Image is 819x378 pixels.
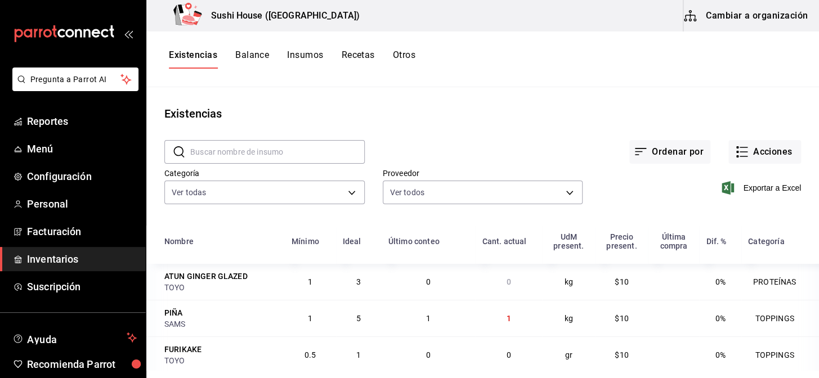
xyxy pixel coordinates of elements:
span: $10 [615,277,628,286]
div: navigation tabs [169,49,415,69]
span: Personal [27,196,137,211]
button: Recetas [341,49,374,69]
button: Insumos [287,49,323,69]
span: Pregunta a Parrot AI [30,74,121,85]
a: Pregunta a Parrot AI [8,82,138,93]
td: kg [542,264,595,300]
span: Ayuda [27,331,122,344]
div: Dif. % [706,237,726,246]
td: TOPPINGS [741,336,819,373]
span: 0.5 [305,350,316,359]
div: Última compra [655,232,692,250]
div: TOYO [164,355,278,366]
input: Buscar nombre de insumo [190,141,365,163]
div: FURIKAKE [164,344,202,355]
td: kg [542,300,595,336]
span: Recomienda Parrot [27,357,137,372]
span: Facturación [27,224,137,239]
span: Reportes [27,114,137,129]
span: 0 [507,350,511,359]
button: Ordenar por [629,140,710,164]
span: 1 [308,314,312,323]
span: 5 [356,314,361,323]
td: PROTEÍNAS [741,264,819,300]
span: 1 [426,314,431,323]
div: Cant. actual [482,237,526,246]
button: Acciones [728,140,801,164]
span: 1 [308,277,312,286]
div: Categoría [748,237,784,246]
span: 0 [426,350,431,359]
span: 1 [356,350,361,359]
span: $10 [615,314,628,323]
button: Balance [235,49,269,69]
label: Categoría [164,169,365,177]
div: Precio present. [602,232,641,250]
div: Mínimo [292,237,319,246]
span: 1 [507,314,511,323]
div: ATUN GINGER GLAZED [164,271,248,282]
span: Ver todas [172,187,206,198]
span: 0% [715,350,725,359]
span: 3 [356,277,361,286]
div: SAMS [164,318,278,330]
div: PIÑA [164,307,183,318]
td: gr [542,336,595,373]
span: Configuración [27,169,137,184]
span: 0% [715,314,725,323]
div: TOYO [164,282,278,293]
span: 0 [507,277,511,286]
span: 0 [426,277,431,286]
span: 0% [715,277,725,286]
button: open_drawer_menu [124,29,133,38]
h3: Sushi House ([GEOGRAPHIC_DATA]) [202,9,360,22]
span: Inventarios [27,251,137,267]
div: Último conteo [388,237,440,246]
span: Suscripción [27,279,137,294]
span: Ver todos [390,187,424,198]
div: Existencias [164,105,222,122]
button: Pregunta a Parrot AI [12,67,138,91]
button: Existencias [169,49,217,69]
div: UdM present. [549,232,588,250]
span: $10 [615,350,628,359]
div: Nombre [164,237,194,246]
button: Exportar a Excel [724,181,801,195]
span: Menú [27,141,137,156]
button: Otros [393,49,415,69]
div: Ideal [343,237,361,246]
label: Proveedor [383,169,583,177]
td: TOPPINGS [741,300,819,336]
